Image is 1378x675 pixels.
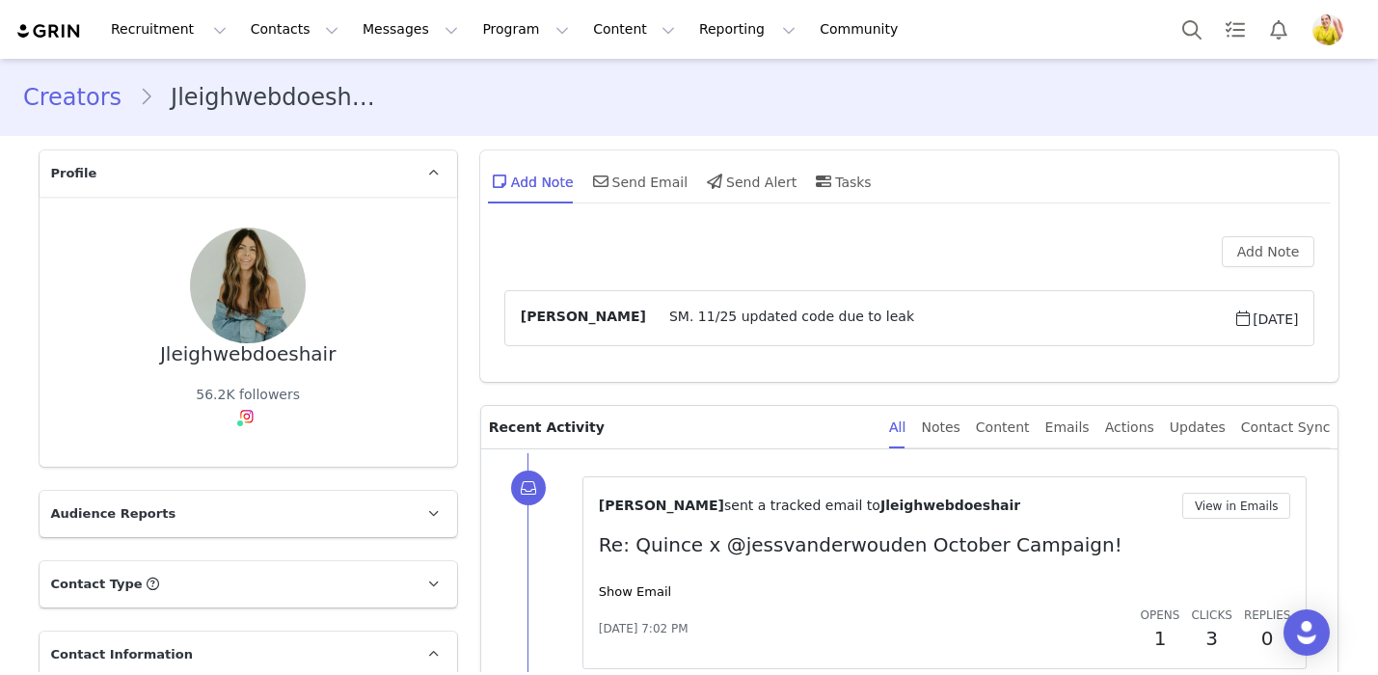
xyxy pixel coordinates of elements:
h2: 1 [1141,624,1180,653]
img: instagram.svg [239,409,255,424]
span: Profile [51,164,97,183]
div: Updates [1170,406,1226,449]
span: Replies [1244,608,1291,622]
div: Send Alert [703,158,797,204]
div: Send Email [589,158,689,204]
button: Messages [351,8,470,51]
div: Actions [1105,406,1154,449]
span: Contact Information [51,645,193,664]
span: Opens [1141,608,1180,622]
a: Creators [23,80,139,115]
span: [DATE] [1233,307,1298,330]
span: Jleighwebdoeshair [880,498,1020,513]
span: [PERSON_NAME] [521,307,646,330]
a: Tasks [1214,8,1256,51]
span: [PERSON_NAME] [599,498,724,513]
img: grin logo [15,22,83,40]
div: Contact Sync [1241,406,1331,449]
button: Reporting [688,8,807,51]
div: Tasks [812,158,872,204]
button: Notifications [1257,8,1300,51]
div: All [889,406,905,449]
button: Search [1171,8,1213,51]
div: Content [976,406,1030,449]
span: sent a tracked email to [724,498,880,513]
span: [DATE] 7:02 PM [599,620,689,637]
div: Jleighwebdoeshair [160,343,336,365]
div: Add Note [488,158,574,204]
span: Clicks [1191,608,1231,622]
h2: 3 [1191,624,1231,653]
p: Recent Activity [489,406,874,448]
span: Audience Reports [51,504,176,524]
button: Recruitment [99,8,238,51]
button: Contacts [239,8,350,51]
h2: 0 [1244,624,1291,653]
a: Show Email [599,584,671,599]
div: Open Intercom Messenger [1283,609,1330,656]
button: Add Note [1222,236,1315,267]
img: e425a4fc-187b-4ee6-9090-2cf3d46ae0ba.jpg [190,228,306,343]
div: Emails [1045,406,1090,449]
div: Notes [921,406,959,449]
span: SM. 11/25 updated code due to leak [646,307,1233,330]
div: 56.2K followers [196,385,300,405]
button: Program [471,8,581,51]
span: Contact Type [51,575,143,594]
button: View in Emails [1182,493,1291,519]
img: a9071dd0-0dcd-4d4a-86fd-289a9ad68a3b.jpg [1312,14,1343,45]
button: Content [581,8,687,51]
p: Re: Quince x @jessvanderwouden October Campaign! [599,530,1291,559]
a: Community [808,8,918,51]
button: Profile [1301,14,1363,45]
